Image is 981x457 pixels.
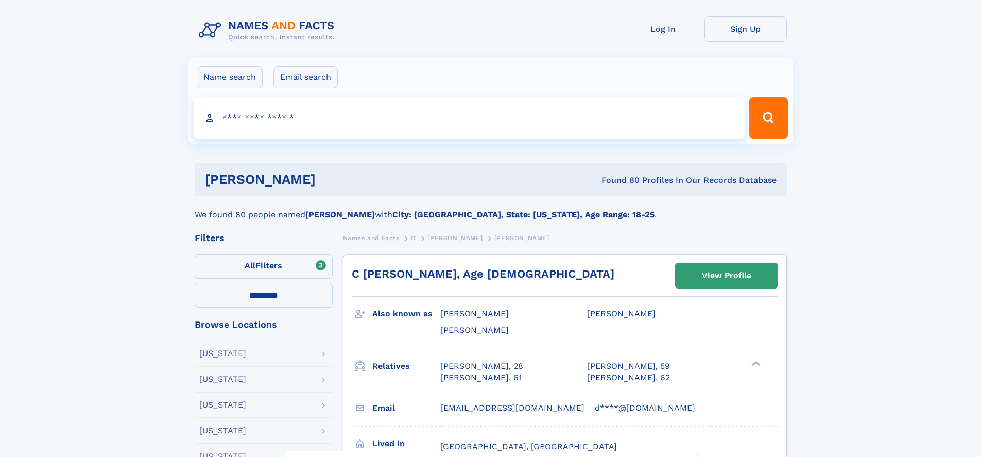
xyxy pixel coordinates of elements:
[195,233,333,243] div: Filters
[199,375,246,383] div: [US_STATE]
[427,234,483,242] span: [PERSON_NAME]
[440,361,523,372] a: [PERSON_NAME], 28
[704,16,787,42] a: Sign Up
[587,372,670,383] a: [PERSON_NAME], 62
[372,358,440,375] h3: Relatives
[411,234,416,242] span: D
[195,254,333,279] label: Filters
[197,66,263,88] label: Name search
[199,427,246,435] div: [US_STATE]
[194,97,745,139] input: search input
[352,267,614,280] a: C [PERSON_NAME], Age [DEMOGRAPHIC_DATA]
[411,231,416,244] a: D
[440,325,509,335] span: [PERSON_NAME]
[749,360,761,367] div: ❯
[245,261,255,270] span: All
[372,435,440,452] h3: Lived in
[199,349,246,358] div: [US_STATE]
[195,196,787,221] div: We found 80 people named with .
[587,309,656,318] span: [PERSON_NAME]
[702,264,751,287] div: View Profile
[440,403,584,413] span: [EMAIL_ADDRESS][DOMAIN_NAME]
[440,372,522,383] a: [PERSON_NAME], 61
[676,263,778,288] a: View Profile
[622,16,704,42] a: Log In
[343,231,400,244] a: Names and Facts
[458,175,777,186] div: Found 80 Profiles In Our Records Database
[195,16,343,44] img: Logo Names and Facts
[199,401,246,409] div: [US_STATE]
[392,210,655,219] b: City: [GEOGRAPHIC_DATA], State: [US_STATE], Age Range: 18-25
[195,320,333,329] div: Browse Locations
[305,210,375,219] b: [PERSON_NAME]
[440,442,617,451] span: [GEOGRAPHIC_DATA], [GEOGRAPHIC_DATA]
[440,309,509,318] span: [PERSON_NAME]
[494,234,549,242] span: [PERSON_NAME]
[273,66,338,88] label: Email search
[427,231,483,244] a: [PERSON_NAME]
[372,305,440,323] h3: Also known as
[372,399,440,417] h3: Email
[749,97,787,139] button: Search Button
[587,361,670,372] a: [PERSON_NAME], 59
[205,173,459,186] h1: [PERSON_NAME]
